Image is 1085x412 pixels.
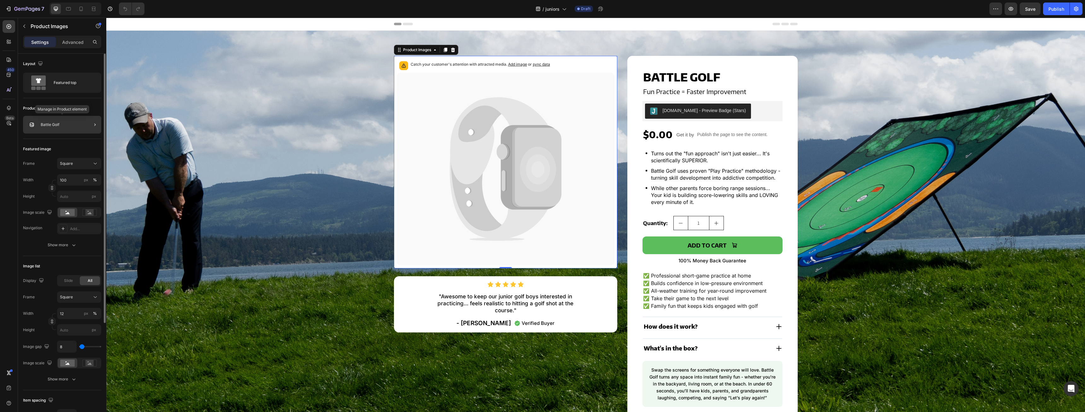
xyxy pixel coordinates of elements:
[23,177,33,183] label: Width
[54,75,92,90] div: Featured top
[106,18,1085,412] iframe: Design area
[119,3,144,15] div: Undo/Redo
[421,44,444,49] span: or
[321,275,478,296] p: "Awesome to keep our junior golf boys interested in practicing... feels realistic to hitting a go...
[542,6,544,12] span: /
[31,39,49,45] p: Settings
[91,176,99,184] button: px
[23,146,51,152] div: Featured image
[545,6,560,12] span: juniors
[23,343,50,351] div: Image gap
[57,324,101,336] input: px
[1048,6,1064,12] div: Publish
[23,359,53,367] div: Image scale
[545,167,676,188] p: While other parents force boring range sessions... Your kid is building score-lowering skills and...
[537,240,676,247] p: 100% Money Back Guarantee
[64,278,73,284] span: Slide
[591,114,661,120] p: Publish the page to see the content.
[537,327,591,334] p: What's in the box?
[537,202,561,209] p: Quantity:
[581,6,590,12] span: Draft
[567,199,582,212] button: decrement
[544,90,551,97] img: Judgeme.png
[88,278,92,284] span: All
[48,376,77,382] div: Show more
[556,90,640,96] div: [DOMAIN_NAME] - Preview Badge (Stars)
[60,294,73,300] span: Square
[536,219,676,236] button: Add to cart
[23,161,35,166] label: Frame
[41,122,59,127] p: Battle Golf
[570,114,588,120] p: Get it by
[57,341,76,352] input: Auto
[6,67,15,72] div: 450
[91,310,99,317] button: px
[23,208,53,217] div: Image scale
[537,305,591,313] p: How does it work?
[82,310,90,317] button: %
[26,118,38,131] img: product feature img
[41,5,44,13] p: 7
[23,60,44,68] div: Layout
[536,111,567,123] div: $0.00
[23,277,45,285] div: Display
[48,242,77,248] div: Show more
[426,44,444,49] span: sync data
[60,161,73,166] span: Square
[350,302,405,309] p: - [PERSON_NAME]
[23,373,101,385] button: Show more
[1043,3,1070,15] button: Publish
[93,177,97,183] div: %
[23,263,40,269] div: Image list
[84,311,88,316] div: px
[92,327,96,332] span: px
[92,194,96,199] span: px
[1020,3,1041,15] button: Save
[545,132,676,146] p: Turns out the "fun approach" isn't just easier... It's scientifically SUPERIOR.
[23,105,50,111] div: Product source
[1025,6,1035,12] span: Save
[5,116,15,121] div: Beta
[545,150,676,164] p: Battle Golf uses proven "Play Practice" methodology - turning skill development into addictive co...
[23,239,101,251] button: Show more
[536,69,676,78] h2: Fun Practice = Faster Improvement
[57,191,101,202] input: px
[57,174,101,186] input: px%
[304,44,444,50] p: Catch your customer's attention with attracted media.
[31,22,84,30] p: Product Images
[1064,381,1079,396] div: Open Intercom Messenger
[3,3,47,15] button: 7
[70,226,100,232] div: Add...
[542,349,671,384] p: Swap the screens for something everyone will love. Battle Golf turns any space into instant famil...
[537,254,676,292] p: ✅ Professional short-game practice at home ✅ Builds confidence in low-pressure environment ✅ All-...
[582,199,603,212] input: quantity
[23,225,42,231] div: Navigation
[82,176,90,184] button: %
[23,294,35,300] label: Frame
[23,396,55,405] div: Item spacing
[57,291,101,303] button: Square
[84,177,88,183] div: px
[57,308,101,319] input: px%
[415,302,448,309] p: Verified Buyer
[402,44,421,49] span: Add image
[603,199,617,212] button: increment
[62,39,84,45] p: Advanced
[93,311,97,316] div: %
[536,51,676,68] h2: Battle Golf
[23,311,33,316] label: Width
[539,86,645,101] button: Judge.me - Preview Badge (Stars)
[296,29,326,35] div: Product Images
[581,223,620,233] div: Add to cart
[23,194,35,199] label: Height
[23,327,35,333] label: Height
[57,158,101,169] button: Square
